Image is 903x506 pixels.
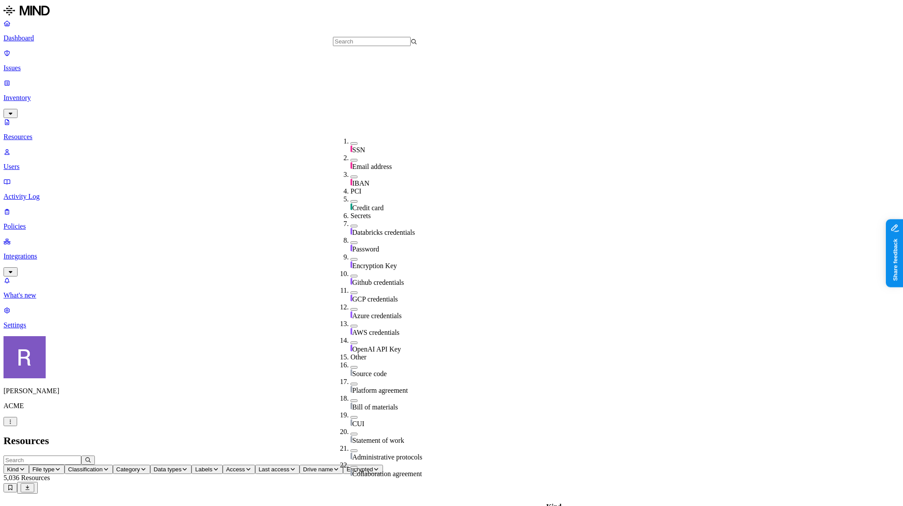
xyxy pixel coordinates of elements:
span: Labels [195,466,212,473]
img: Rich Thompson [4,336,46,378]
span: SSN [352,146,365,154]
span: Category [116,466,140,473]
span: Statement of work [352,437,404,444]
img: other-line.svg [350,386,352,393]
p: Activity Log [4,193,899,201]
span: Github credentials [352,279,404,286]
img: secret-line.svg [350,261,352,268]
div: Other [350,353,435,361]
a: Integrations [4,237,899,275]
a: Users [4,148,899,171]
span: Kind [7,466,19,473]
span: Bill of materials [352,403,398,411]
img: secret-line.svg [350,311,352,318]
img: other-line.svg [350,402,352,409]
span: Databricks credentials [352,229,415,236]
span: File type [33,466,54,473]
span: Credit card [352,204,384,212]
a: Inventory [4,79,899,117]
img: other-line.svg [350,469,352,476]
img: pci-line.svg [350,203,352,210]
a: What's new [4,276,899,299]
span: OpenAI API Key [352,345,401,353]
p: What's new [4,291,899,299]
span: Administrative protocols [352,453,423,461]
p: Resources [4,133,899,141]
span: Password [352,245,379,253]
a: Activity Log [4,178,899,201]
span: Encryption Key [352,262,397,269]
span: 5,036 Resources [4,474,50,481]
p: Policies [4,222,899,230]
span: Platform agreement [352,387,408,394]
img: other-line.svg [350,452,352,459]
p: Users [4,163,899,171]
a: Issues [4,49,899,72]
input: Search [4,456,81,465]
img: secret-line.svg [350,228,352,235]
img: secret-line.svg [350,328,352,335]
a: Settings [4,306,899,329]
a: Resources [4,118,899,141]
img: pii-line.svg [350,179,352,186]
p: Issues [4,64,899,72]
a: MIND [4,4,899,19]
span: Data types [154,466,182,473]
span: Collaboration agreement [352,470,422,477]
img: other-line.svg [350,419,352,426]
img: other-line.svg [350,369,352,376]
img: pii-line.svg [350,162,352,169]
span: Azure credentials [352,312,401,319]
div: PCI [350,187,435,195]
div: Secrets [350,212,435,220]
a: Policies [4,208,899,230]
img: pii-line.svg [350,145,352,152]
span: Access [226,466,245,473]
p: Integrations [4,252,899,260]
span: CUI [352,420,365,427]
p: Dashboard [4,34,899,42]
span: IBAN [352,179,369,187]
span: Drive name [303,466,333,473]
span: GCP credentials [352,295,398,303]
p: Inventory [4,94,899,102]
span: Email address [352,163,392,170]
img: secret-line.svg [350,278,352,285]
a: Dashboard [4,19,899,42]
img: MIND [4,4,50,18]
span: Source code [352,370,387,377]
img: secret-line.svg [350,294,352,301]
img: other-line.svg [350,436,352,443]
p: Settings [4,321,899,329]
span: AWS credentials [352,329,400,336]
img: secret-line.svg [350,244,352,251]
span: Last access [259,466,289,473]
span: Classification [68,466,103,473]
input: Search [333,37,411,46]
h2: Resources [4,435,899,447]
img: secret-line.svg [350,345,352,352]
p: ACME [4,402,899,410]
